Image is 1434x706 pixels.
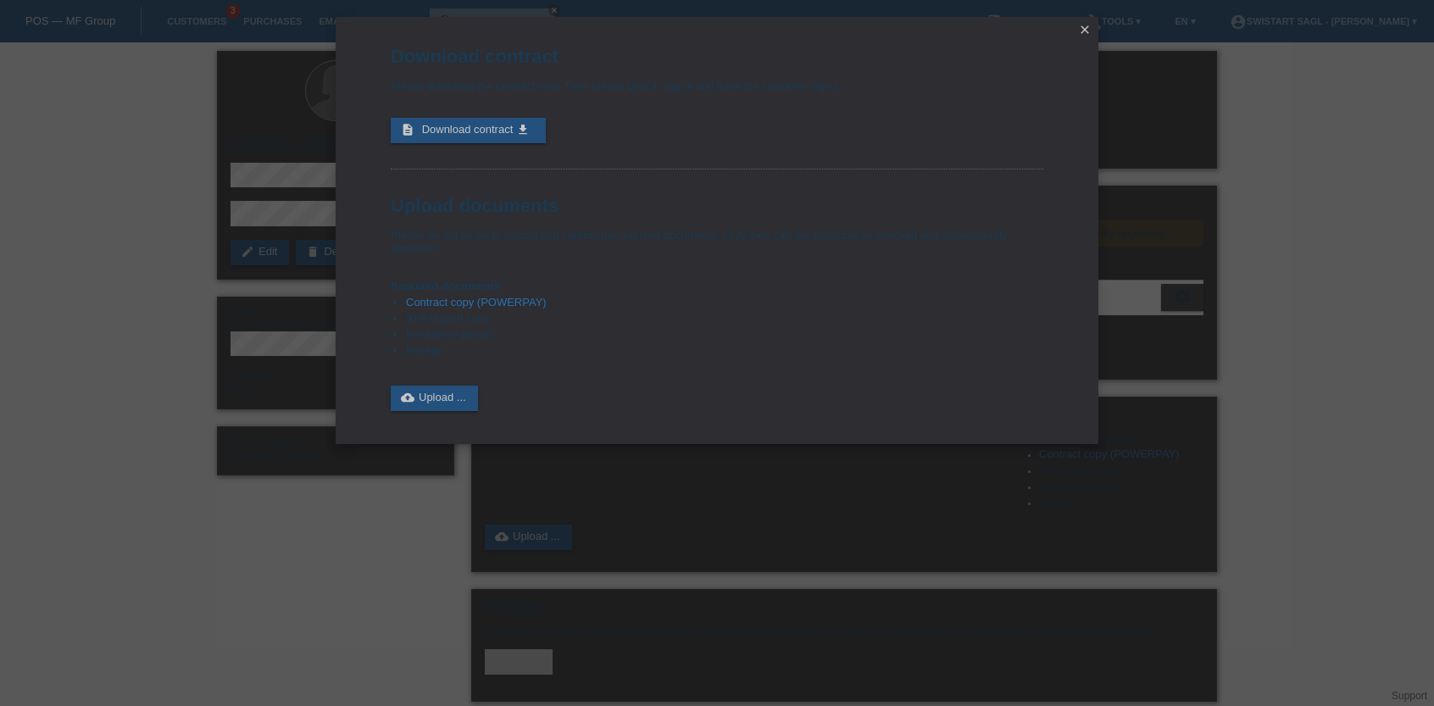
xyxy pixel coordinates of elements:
h1: Download contract [391,46,1043,67]
p: Please download the contract now. Then please print it, sign it and have the customer sign it. [391,80,1043,92]
i: cloud_upload [401,391,414,404]
li: Receipt [406,344,1043,360]
p: Please do not forget to upload and confirm the required documents. Only then can the purchase be ... [391,229,1043,254]
a: cloud_uploadUpload ... [391,386,478,411]
li: Residence permit [406,328,1043,344]
i: close [1078,23,1092,36]
a: close [1074,21,1096,41]
i: get_app [516,123,530,136]
a: description Download contract get_app [391,118,546,143]
li: ID/Passport copy [406,312,1043,328]
span: Download contract [422,123,514,136]
h1: Upload documents [391,195,1043,216]
a: Contract copy (POWERPAY) [406,296,547,309]
i: description [401,123,414,136]
h4: Required documents [391,280,1043,292]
